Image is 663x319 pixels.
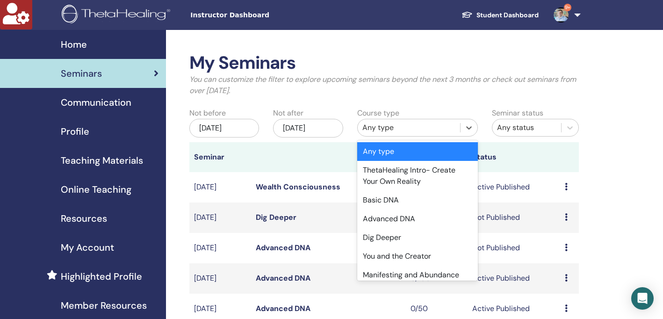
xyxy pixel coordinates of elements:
[62,5,173,26] img: logo.png
[61,124,89,138] span: Profile
[357,210,478,228] div: Advanced DNA
[256,304,310,313] a: Advanced DNA
[357,191,478,210] div: Basic DNA
[61,240,114,254] span: My Account
[468,142,560,172] th: Status
[256,243,310,253] a: Advanced DNA
[468,172,560,203] td: Active Published
[273,108,303,119] label: Not after
[256,212,296,222] a: Dig Deeper
[454,7,546,24] a: Student Dashboard
[189,172,251,203] td: [DATE]
[357,142,478,161] div: Any type
[497,122,556,133] div: Any status
[189,142,251,172] th: Seminar
[189,233,251,263] td: [DATE]
[362,122,455,133] div: Any type
[61,182,131,196] span: Online Teaching
[554,7,569,22] img: default.jpg
[468,203,560,233] td: Not Published
[273,119,343,138] div: [DATE]
[357,266,478,284] div: Manifesting and Abundance
[256,182,340,192] a: Wealth Consciousness
[468,263,560,294] td: Active Published
[564,4,571,11] span: 9+
[357,108,399,119] label: Course type
[357,247,478,266] div: You and the Creator
[256,273,310,283] a: Advanced DNA
[61,37,87,51] span: Home
[61,66,102,80] span: Seminars
[189,119,259,138] div: [DATE]
[189,203,251,233] td: [DATE]
[189,52,579,74] h2: My Seminars
[61,298,147,312] span: Member Resources
[631,287,654,310] div: Open Intercom Messenger
[468,233,560,263] td: Not Published
[357,161,478,191] div: ThetaHealing Intro- Create Your Own Reality
[190,10,331,20] span: Instructor Dashboard
[357,228,478,247] div: Dig Deeper
[61,95,131,109] span: Communication
[61,269,142,283] span: Highlighted Profile
[189,74,579,96] p: You can customize the filter to explore upcoming seminars beyond the next 3 months or check out s...
[61,153,143,167] span: Teaching Materials
[492,108,543,119] label: Seminar status
[189,263,251,294] td: [DATE]
[61,211,107,225] span: Resources
[189,108,226,119] label: Not before
[461,11,473,19] img: graduation-cap-white.svg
